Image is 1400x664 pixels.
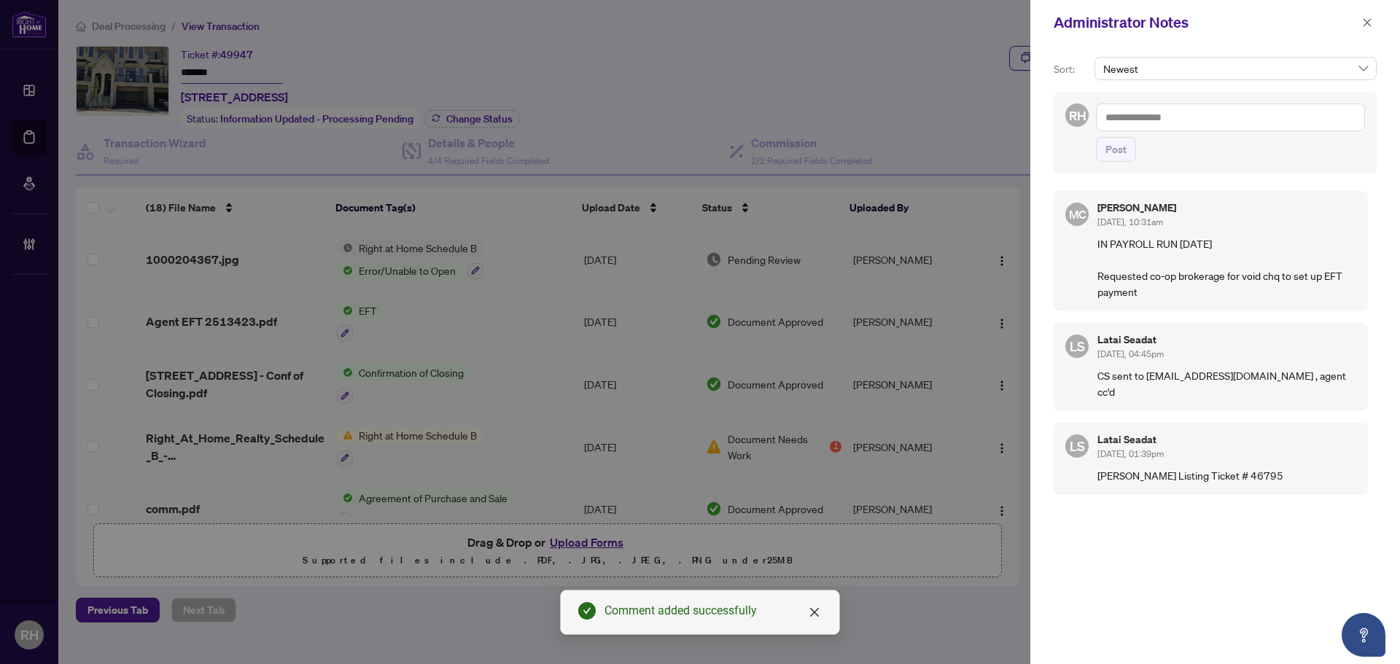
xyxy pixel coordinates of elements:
[1097,448,1164,459] span: [DATE], 01:39pm
[1096,137,1136,162] button: Post
[1070,436,1085,456] span: LS
[1068,205,1086,223] span: MC
[1097,235,1356,300] p: IN PAYROLL RUN [DATE] Requested co-op brokerage for void chq to set up EFT payment
[1097,216,1163,227] span: [DATE], 10:31am
[1097,203,1356,213] h5: [PERSON_NAME]
[1097,335,1356,345] h5: Latai Seadat
[809,606,820,618] span: close
[1097,367,1356,399] p: CS sent to [EMAIL_ADDRESS][DOMAIN_NAME] , agent cc'd
[1054,12,1358,34] div: Administrator Notes
[604,602,822,620] div: Comment added successfully
[806,604,822,620] a: Close
[1342,613,1385,657] button: Open asap
[1097,467,1356,483] p: [PERSON_NAME] Listing Ticket # 46795
[1097,348,1164,359] span: [DATE], 04:45pm
[1054,61,1089,77] p: Sort:
[1362,17,1372,28] span: close
[1097,434,1356,445] h5: Latai Seadat
[1068,105,1086,125] span: RH
[1070,336,1085,356] span: LS
[578,602,596,620] span: check-circle
[1103,58,1368,79] span: Newest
